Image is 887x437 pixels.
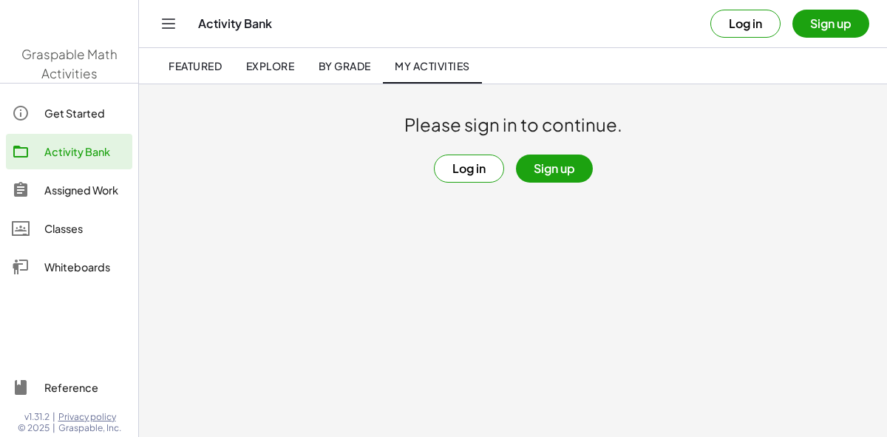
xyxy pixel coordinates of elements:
span: Graspable, Inc. [58,422,121,434]
span: | [52,411,55,423]
span: v1.31.2 [24,411,50,423]
span: My Activities [395,59,470,72]
div: Classes [44,220,126,237]
button: Log in [710,10,781,38]
div: Reference [44,379,126,396]
button: Log in [434,155,504,183]
div: Activity Bank [44,143,126,160]
a: Classes [6,211,132,246]
span: Featured [169,59,222,72]
span: © 2025 [18,422,50,434]
div: Get Started [44,104,126,122]
div: Whiteboards [44,258,126,276]
a: Activity Bank [6,134,132,169]
a: Whiteboards [6,249,132,285]
h1: Please sign in to continue. [139,113,887,137]
span: | [52,422,55,434]
div: Assigned Work [44,181,126,199]
a: Privacy policy [58,411,121,423]
button: Toggle navigation [157,12,180,35]
span: By Grade [318,59,370,72]
a: Get Started [6,95,132,131]
button: Sign up [516,155,593,183]
button: Sign up [792,10,869,38]
a: Assigned Work [6,172,132,208]
span: Graspable Math Activities [21,46,118,81]
a: Reference [6,370,132,405]
span: Explore [245,59,294,72]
